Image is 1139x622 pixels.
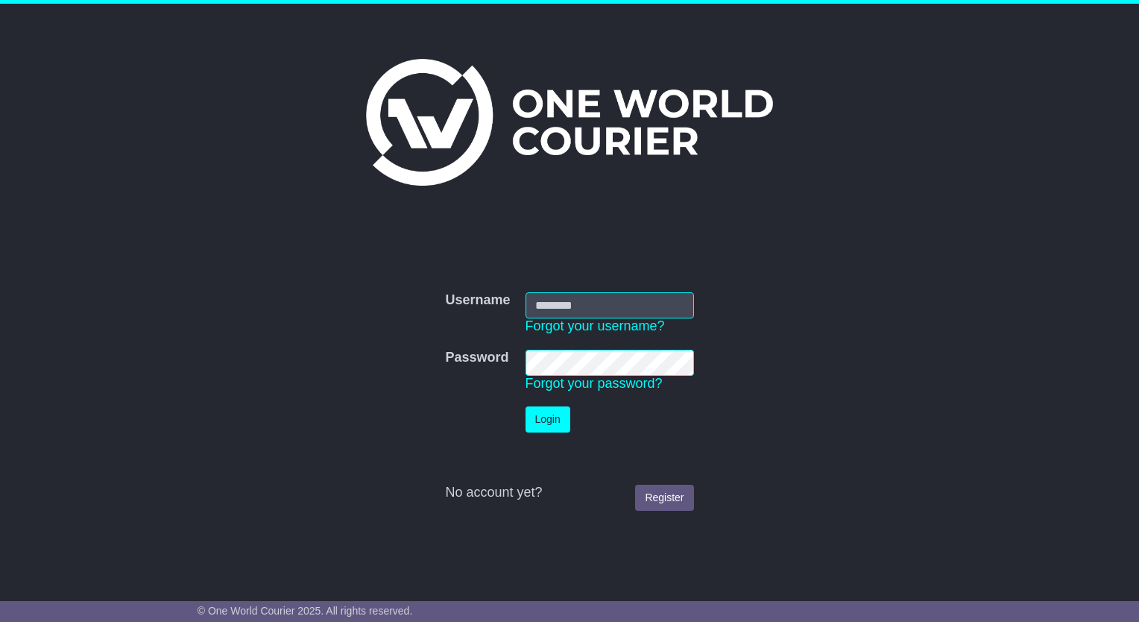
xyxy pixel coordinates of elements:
[366,59,773,186] img: One World
[526,376,663,391] a: Forgot your password?
[526,318,665,333] a: Forgot your username?
[445,292,510,309] label: Username
[445,485,693,501] div: No account yet?
[198,605,413,617] span: © One World Courier 2025. All rights reserved.
[526,406,570,433] button: Login
[635,485,693,511] a: Register
[445,350,508,366] label: Password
